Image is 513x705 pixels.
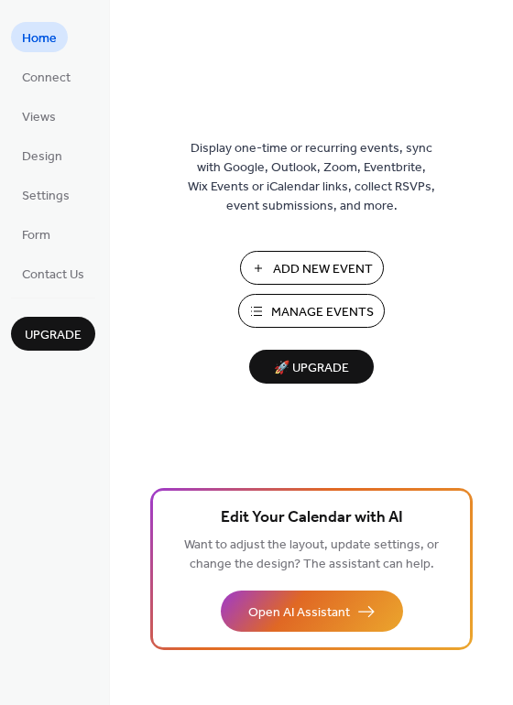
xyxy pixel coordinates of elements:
[11,140,73,170] a: Design
[22,29,57,49] span: Home
[22,69,71,88] span: Connect
[22,266,84,285] span: Contact Us
[22,108,56,127] span: Views
[11,219,61,249] a: Form
[248,603,350,623] span: Open AI Assistant
[273,260,373,279] span: Add New Event
[184,533,439,577] span: Want to adjust the layout, update settings, or change the design? The assistant can help.
[11,258,95,288] a: Contact Us
[240,251,384,285] button: Add New Event
[221,505,403,531] span: Edit Your Calendar with AI
[22,226,50,245] span: Form
[11,317,95,351] button: Upgrade
[11,179,81,210] a: Settings
[238,294,385,328] button: Manage Events
[188,139,435,216] span: Display one-time or recurring events, sync with Google, Outlook, Zoom, Eventbrite, Wix Events or ...
[11,61,82,92] a: Connect
[11,22,68,52] a: Home
[271,303,374,322] span: Manage Events
[260,356,363,381] span: 🚀 Upgrade
[11,101,67,131] a: Views
[22,147,62,167] span: Design
[25,326,82,345] span: Upgrade
[249,350,374,384] button: 🚀 Upgrade
[221,591,403,632] button: Open AI Assistant
[22,187,70,206] span: Settings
